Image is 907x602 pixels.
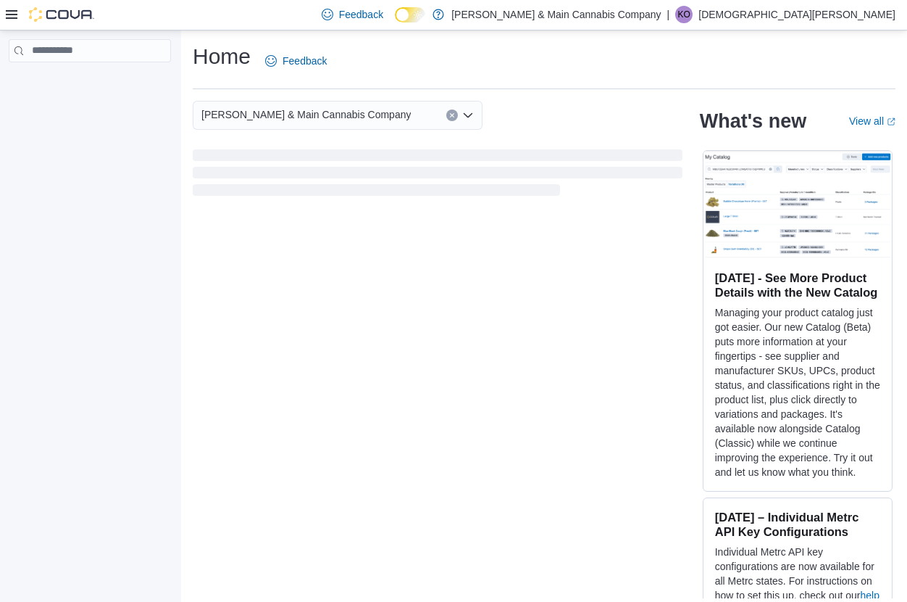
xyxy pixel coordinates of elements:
div: Kristen Orr [675,6,693,23]
nav: Complex example [9,65,171,100]
span: [PERSON_NAME] & Main Cannabis Company [201,106,411,123]
h1: Home [193,42,251,71]
span: KO [678,6,690,23]
span: Dark Mode [395,22,396,23]
span: Feedback [339,7,383,22]
p: | [667,6,670,23]
h3: [DATE] - See More Product Details with the New Catalog [715,271,880,300]
h2: What's new [700,110,806,133]
span: Loading [193,152,682,199]
input: Dark Mode [395,7,425,22]
button: Open list of options [462,110,474,121]
a: Feedback [259,46,333,75]
span: Feedback [283,54,327,68]
h3: [DATE] – Individual Metrc API Key Configurations [715,510,880,539]
svg: External link [887,117,895,126]
p: [PERSON_NAME] & Main Cannabis Company [451,6,661,23]
button: Clear input [446,110,458,121]
a: View allExternal link [849,115,895,127]
img: Cova [29,7,94,22]
p: Managing your product catalog just got easier. Our new Catalog (Beta) puts more information at yo... [715,305,880,479]
p: [DEMOGRAPHIC_DATA][PERSON_NAME] [698,6,895,23]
